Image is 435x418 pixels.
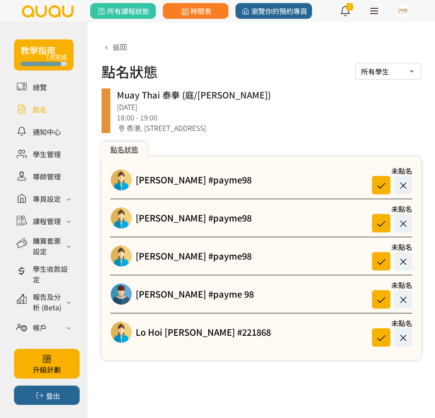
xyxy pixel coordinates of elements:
[102,61,158,82] h1: 點名狀態
[364,204,412,214] div: 未點名
[364,165,412,176] div: 未點名
[33,193,61,204] div: 專頁設定
[235,3,312,19] a: 瀏覽你的預約專頁
[33,292,64,313] div: 報告及分析 (Beta)
[33,322,47,333] div: 帳戶
[117,88,414,102] div: Muay Thai 泰拳 (庭/[PERSON_NAME])
[117,123,414,133] div: 香港, [STREET_ADDRESS]
[136,249,252,263] a: [PERSON_NAME] #payme98
[33,235,64,256] div: 購買套票設定
[136,211,252,225] a: [PERSON_NAME] #payme98
[14,386,80,405] button: 登出
[364,318,412,328] div: 未點名
[21,5,74,18] img: logo.svg
[102,142,147,157] div: 點名狀態
[346,3,353,11] span: 7
[179,6,211,16] span: 時間表
[117,102,414,112] div: [DATE]
[90,3,156,19] a: 所有課程狀態
[14,349,80,379] a: 升級計劃
[113,42,127,52] span: 返回
[96,6,149,16] span: 所有課程狀態
[364,242,412,252] div: 未點名
[136,288,254,301] a: [PERSON_NAME] #payme 98
[163,3,228,19] a: 時間表
[102,42,127,52] a: 返回
[117,112,414,123] div: 18:00 - 19:00
[136,326,271,339] a: Lo Hoi [PERSON_NAME] #221868
[364,280,412,290] div: 未點名
[240,6,307,16] span: 瀏覽你的預約專頁
[33,216,61,226] div: 課程管理
[136,173,252,186] a: [PERSON_NAME] #payme98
